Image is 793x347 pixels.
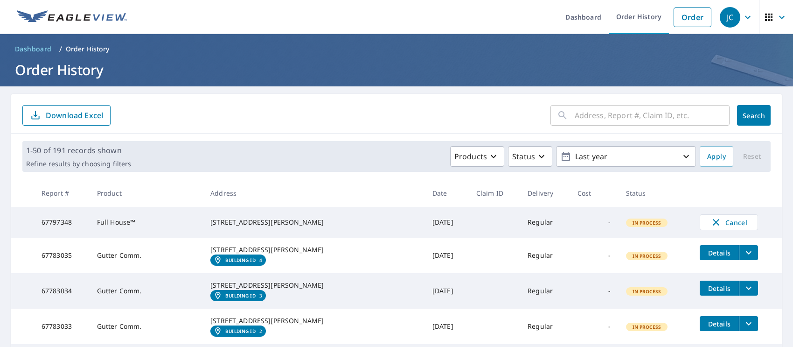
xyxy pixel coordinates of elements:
td: Full House™ [90,207,203,238]
td: Regular [520,207,570,238]
td: - [570,207,619,238]
button: detailsBtn-67783033 [700,316,739,331]
a: Dashboard [11,42,56,57]
p: Products [454,151,487,162]
td: [DATE] [425,309,469,344]
span: Apply [707,151,726,163]
span: Cancel [710,217,748,228]
td: Gutter Comm. [90,238,203,273]
td: [DATE] [425,238,469,273]
p: Status [512,151,535,162]
td: - [570,238,619,273]
td: - [570,309,619,344]
button: Products [450,146,504,167]
em: Building ID [225,293,256,298]
td: Gutter Comm. [90,273,203,309]
td: 67797348 [34,207,90,238]
th: Report # [34,179,90,207]
th: Address [203,179,425,207]
th: Cost [570,179,619,207]
th: Status [619,179,692,207]
button: Download Excel [22,105,111,126]
th: Delivery [520,179,570,207]
div: [STREET_ADDRESS][PERSON_NAME] [210,281,417,290]
img: EV Logo [17,10,127,24]
em: Building ID [225,257,256,263]
div: [STREET_ADDRESS][PERSON_NAME] [210,218,417,227]
a: Order [674,7,711,27]
td: Gutter Comm. [90,309,203,344]
span: In Process [627,220,667,226]
span: In Process [627,324,667,330]
a: Building ID3 [210,290,266,301]
button: Last year [556,146,696,167]
td: [DATE] [425,207,469,238]
span: Details [705,284,733,293]
td: Regular [520,273,570,309]
td: 67783033 [34,309,90,344]
div: JC [720,7,740,28]
button: filesDropdownBtn-67783035 [739,245,758,260]
button: Search [737,105,771,126]
p: Last year [571,149,681,165]
p: Refine results by choosing filters [26,160,131,168]
div: [STREET_ADDRESS][PERSON_NAME] [210,245,417,255]
span: Search [744,111,763,120]
button: detailsBtn-67783034 [700,281,739,296]
input: Address, Report #, Claim ID, etc. [575,102,730,128]
span: Details [705,248,733,257]
p: Download Excel [46,110,103,120]
td: Regular [520,238,570,273]
button: Apply [700,146,733,167]
span: In Process [627,288,667,295]
td: [DATE] [425,273,469,309]
button: Status [508,146,552,167]
li: / [59,43,62,55]
button: filesDropdownBtn-67783034 [739,281,758,296]
span: Details [705,319,733,328]
td: 67783035 [34,238,90,273]
span: Dashboard [15,44,52,54]
th: Date [425,179,469,207]
a: Building ID4 [210,255,266,266]
th: Claim ID [469,179,520,207]
td: - [570,273,619,309]
p: Order History [66,44,110,54]
th: Product [90,179,203,207]
em: Building ID [225,328,256,334]
td: 67783034 [34,273,90,309]
h1: Order History [11,60,782,79]
div: [STREET_ADDRESS][PERSON_NAME] [210,316,417,326]
button: Cancel [700,214,758,230]
nav: breadcrumb [11,42,782,57]
a: Building ID2 [210,326,266,337]
p: 1-50 of 191 records shown [26,145,131,156]
button: detailsBtn-67783035 [700,245,739,260]
button: filesDropdownBtn-67783033 [739,316,758,331]
span: In Process [627,253,667,259]
td: Regular [520,309,570,344]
